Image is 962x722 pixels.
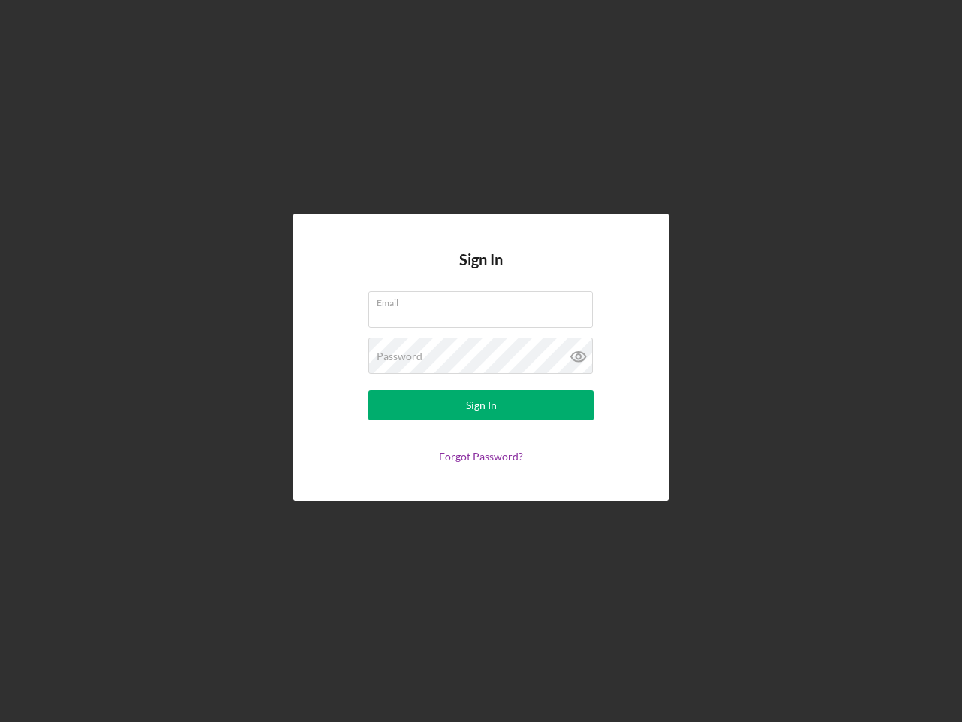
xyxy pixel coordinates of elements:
h4: Sign In [459,251,503,291]
label: Email [377,292,593,308]
a: Forgot Password? [439,450,523,463]
div: Sign In [466,390,497,420]
label: Password [377,350,422,363]
button: Sign In [368,390,594,420]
